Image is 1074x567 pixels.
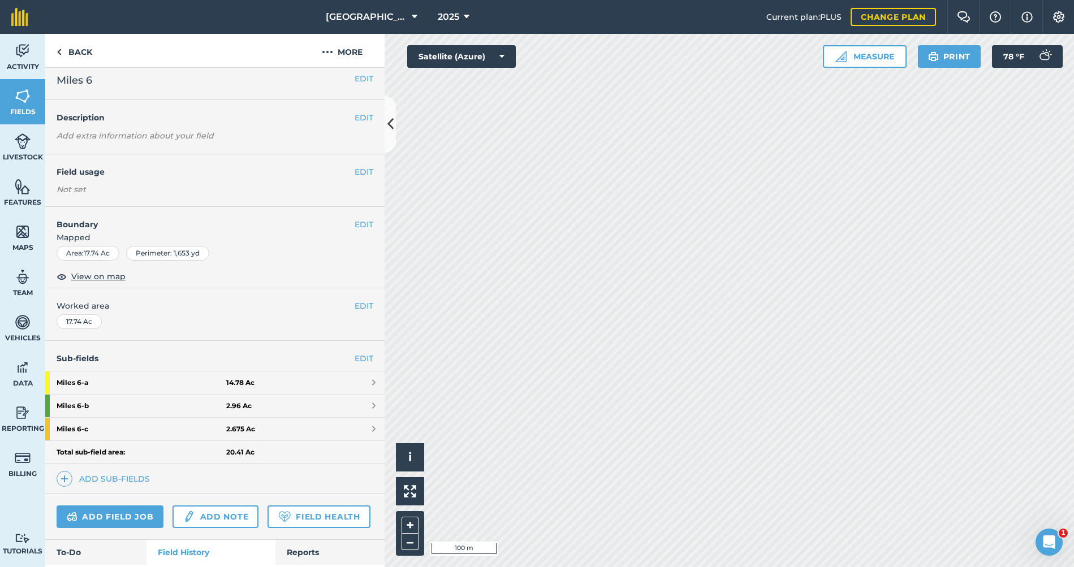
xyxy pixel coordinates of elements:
[57,471,154,487] a: Add sub-fields
[35,16,217,46] div: How to set up your sub-fields
[172,505,258,528] a: Add note
[57,418,226,440] strong: Miles 6 - c
[32,6,50,24] img: Profile image for Daisy
[57,166,355,178] h4: Field usage
[402,534,419,550] button: –
[11,8,28,26] img: fieldmargin Logo
[989,11,1002,23] img: A question mark icon
[15,359,31,376] img: svg+xml;base64,PD94bWwgdmVyc2lvbj0iMS4wIiBlbmNvZGluZz0idXRmLTgiPz4KPCEtLSBHZW5lcmF0b3I6IEFkb2JlIE...
[15,404,31,421] img: svg+xml;base64,PD94bWwgdmVyc2lvbj0iMS4wIiBlbmNvZGluZz0idXRmLTgiPz4KPCEtLSBHZW5lcmF0b3I6IEFkb2JlIE...
[407,45,516,68] button: Satellite (Azure)
[78,127,185,137] span: More in the Help Center
[226,378,255,387] strong: 14.78 Ac
[10,347,217,366] textarea: Message…
[57,246,119,261] div: Area : 17.74 Ac
[226,448,255,457] strong: 20.41 Ac
[396,443,424,471] button: i
[57,448,226,457] strong: Total sub-field area:
[355,218,373,231] button: EDIT
[7,5,29,26] button: go back
[1036,529,1063,556] iframe: Intercom live chat
[55,6,79,14] h1: Daisy
[226,401,252,410] strong: 2.96 Ac
[226,425,255,434] strong: 2.675 Ac
[45,540,146,565] a: To-Do
[36,370,45,379] button: Gif picker
[35,46,217,88] div: How to invite people to your farm
[70,173,171,183] div: joined the conversation
[355,72,373,85] button: EDIT
[835,51,847,62] img: Ruler icon
[55,172,66,184] img: Profile image for Daisy
[45,395,385,417] a: Miles 6-b2.96 Ac
[402,517,419,534] button: +
[918,45,981,68] button: Print
[18,204,176,215] div: Hi [PERSON_NAME],
[823,45,907,68] button: Measure
[70,174,90,182] b: Daisy
[9,155,217,171] div: [DATE]
[928,50,939,63] img: svg+xml;base64,PHN2ZyB4bWxucz0iaHR0cDovL3d3dy53My5vcmcvMjAwMC9zdmciIHdpZHRoPSIxOSIgaGVpZ2h0PSIyNC...
[15,449,31,466] img: svg+xml;base64,PD94bWwgdmVyc2lvbj0iMS4wIiBlbmNvZGluZz0idXRmLTgiPz4KPCEtLSBHZW5lcmF0b3I6IEFkb2JlIE...
[61,472,68,486] img: svg+xml;base64,PHN2ZyB4bWxucz0iaHR0cDovL3d3dy53My5vcmcvMjAwMC9zdmciIHdpZHRoPSIxNCIgaGVpZ2h0PSIyNC...
[408,450,412,464] span: i
[67,510,77,523] img: svg+xml;base64,PD94bWwgdmVyc2lvbj0iMS4wIiBlbmNvZGluZz0idXRmLTgiPz4KPCEtLSBHZW5lcmF0b3I6IEFkb2JlIE...
[9,123,27,141] img: Profile image for Operator
[15,178,31,195] img: svg+xml;base64,PHN2ZyB4bWxucz0iaHR0cDovL3d3dy53My5vcmcvMjAwMC9zdmciIHdpZHRoPSI1NiIgaGVpZ2h0PSI2MC...
[322,45,333,59] img: svg+xml;base64,PHN2ZyB4bWxucz0iaHR0cDovL3d3dy53My5vcmcvMjAwMC9zdmciIHdpZHRoPSIyMCIgaGVpZ2h0PSIyNC...
[71,270,126,283] span: View on map
[57,270,67,283] img: svg+xml;base64,PHN2ZyB4bWxucz0iaHR0cDovL3d3dy53My5vcmcvMjAwMC9zdmciIHdpZHRoPSIxOCIgaGVpZ2h0PSIyNC...
[9,197,186,399] div: Hi [PERSON_NAME],Thanks for sending in a farm photo - what a great sunset!You should be able to a...
[1059,529,1068,538] span: 1
[45,34,103,67] a: Back
[126,246,209,261] div: Perimeter : 1,653 yd
[355,111,373,124] button: EDIT
[15,133,31,150] img: svg+xml;base64,PD94bWwgdmVyc2lvbj0iMS4wIiBlbmNvZGluZz0idXRmLTgiPz4KPCEtLSBHZW5lcmF0b3I6IEFkb2JlIE...
[45,418,385,440] a: Miles 6-c2.675 Ac
[326,10,407,24] span: [GEOGRAPHIC_DATA]
[57,300,373,312] span: Worked area
[9,197,217,423] div: Daisy says…
[851,8,936,26] a: Change plan
[183,510,195,523] img: svg+xml;base64,PD94bWwgdmVyc2lvbj0iMS4wIiBlbmNvZGluZz0idXRmLTgiPz4KPCEtLSBHZW5lcmF0b3I6IEFkb2JlIE...
[45,371,385,394] a: Miles 6-a14.78 Ac
[57,371,226,394] strong: Miles 6 - a
[15,88,31,105] img: svg+xml;base64,PHN2ZyB4bWxucz0iaHR0cDovL3d3dy53My5vcmcvMjAwMC9zdmciIHdpZHRoPSI1NiIgaGVpZ2h0PSI2MC...
[1021,10,1033,24] img: svg+xml;base64,PHN2ZyB4bWxucz0iaHR0cDovL3d3dy53My5vcmcvMjAwMC9zdmciIHdpZHRoPSIxNyIgaGVpZ2h0PSIxNy...
[57,131,214,141] em: Add extra information about your field
[46,98,128,107] strong: How to add a field
[35,118,217,146] a: More in the Help Center
[355,352,373,365] a: EDIT
[992,45,1063,68] button: 78 °F
[9,171,217,197] div: Daisy says…
[194,366,212,384] button: Send a message…
[35,88,217,118] div: How to add a field
[355,166,373,178] button: EDIT
[15,269,31,285] img: svg+xml;base64,PD94bWwgdmVyc2lvbj0iMS4wIiBlbmNvZGluZz0idXRmLTgiPz4KPCEtLSBHZW5lcmF0b3I6IEFkb2JlIE...
[1052,11,1066,23] img: A cog icon
[46,57,174,77] strong: How to invite people to your farm
[15,42,31,59] img: svg+xml;base64,PD94bWwgdmVyc2lvbj0iMS4wIiBlbmNvZGluZz0idXRmLTgiPz4KPCEtLSBHZW5lcmF0b3I6IEFkb2JlIE...
[57,184,373,195] div: Not set
[45,231,385,244] span: Mapped
[57,395,226,417] strong: Miles 6 - b
[57,111,373,124] h4: Description
[355,300,373,312] button: EDIT
[275,540,385,565] a: Reports
[1003,45,1024,68] span: 78 ° F
[18,214,176,347] div: Thanks for sending in a farm photo - what a great sunset! You should be able to add photos to not...
[57,72,92,88] span: Miles 6
[54,370,63,379] button: Upload attachment
[15,533,31,544] img: svg+xml;base64,PD94bWwgdmVyc2lvbj0iMS4wIiBlbmNvZGluZz0idXRmLTgiPz4KPCEtLSBHZW5lcmF0b3I6IEFkb2JlIE...
[199,5,219,25] div: Close
[404,485,416,497] img: Four arrows, one pointing top left, one top right, one bottom right and the last bottom left
[1033,45,1056,68] img: svg+xml;base64,PD94bWwgdmVyc2lvbj0iMS4wIiBlbmNvZGluZz0idXRmLTgiPz4KPCEtLSBHZW5lcmF0b3I6IEFkb2JlIE...
[45,207,355,231] h4: Boundary
[438,10,459,24] span: 2025
[268,505,370,528] a: Field Health
[766,11,842,23] span: Current plan : PLUS
[46,27,178,36] strong: How to set up your sub-fields
[57,270,126,283] button: View on map
[57,314,102,329] div: 17.74 Ac
[55,14,105,25] p: Active 4h ago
